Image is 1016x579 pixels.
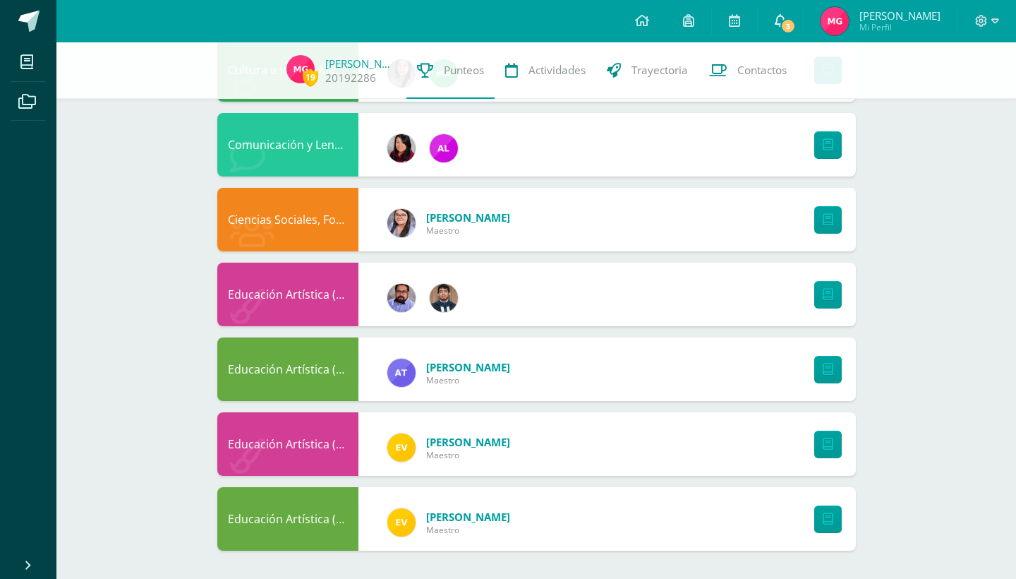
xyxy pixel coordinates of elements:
a: 20192286 [325,71,376,85]
span: [PERSON_NAME] [426,510,510,524]
span: [PERSON_NAME] [859,8,941,23]
a: [PERSON_NAME] [325,56,396,71]
img: 374004a528457e5f7e22f410c4f3e63e.png [387,134,416,162]
img: 383db5ddd486cfc25017fad405f5d727.png [387,508,416,537]
div: Educación Artística (Danza) [217,412,358,476]
div: Educación Artística (Teatro) [217,487,358,551]
span: Maestro [426,225,510,237]
span: Punteos [444,63,484,78]
div: Comunicación y Lenguaje, Idioma Extranjero Inglés [217,113,358,177]
span: [PERSON_NAME] [426,360,510,374]
img: fe2f5d220dae08f5bb59c8e1ae6aeac3.png [387,284,416,312]
div: Educación Artística (Artes Visuales) [217,338,358,401]
span: [PERSON_NAME] [426,435,510,449]
div: Educación Artística (Educación Musical) [217,263,358,326]
img: 383db5ddd486cfc25017fad405f5d727.png [387,434,416,462]
span: 19 [303,68,318,86]
a: Punteos [406,42,495,99]
span: 3 [780,18,796,34]
span: Trayectoria [631,63,688,78]
div: Ciencias Sociales, Formación Ciudadana e Interculturalidad [217,188,358,251]
span: Contactos [737,63,787,78]
span: [PERSON_NAME] [426,210,510,225]
a: Contactos [698,42,797,99]
a: Actividades [495,42,596,99]
img: a19cd680220bd78b3c27cf76f90ce5a3.png [286,55,315,83]
img: 17db063816693a26b2c8d26fdd0faec0.png [387,209,416,237]
span: Mi Perfil [859,21,941,33]
span: Maestro [426,449,510,461]
span: Maestro [426,374,510,386]
img: a19cd680220bd78b3c27cf76f90ce5a3.png [821,7,849,35]
img: e0d417c472ee790ef5578283e3430836.png [387,359,416,387]
span: Actividades [528,63,586,78]
a: Trayectoria [596,42,698,99]
span: Maestro [426,524,510,536]
img: 775a36a8e1830c9c46756a1d4adc11d7.png [430,134,458,162]
img: 1395cc2228810b8e70f48ddc66b3ae79.png [430,284,458,312]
